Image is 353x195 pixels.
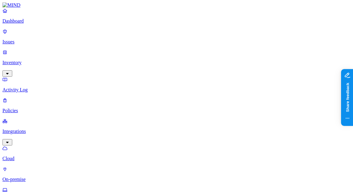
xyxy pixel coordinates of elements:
p: Dashboard [2,18,351,24]
a: On-premise [2,166,351,182]
a: Issues [2,29,351,45]
p: Integrations [2,129,351,134]
p: Activity Log [2,87,351,93]
a: Dashboard [2,8,351,24]
a: Inventory [2,50,351,76]
a: Policies [2,97,351,113]
p: Cloud [2,156,351,161]
a: MIND [2,2,351,8]
p: Issues [2,39,351,45]
p: Inventory [2,60,351,65]
p: Policies [2,108,351,113]
a: Cloud [2,145,351,161]
img: MIND [2,2,21,8]
a: Activity Log [2,77,351,93]
a: Integrations [2,118,351,145]
p: On-premise [2,177,351,182]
